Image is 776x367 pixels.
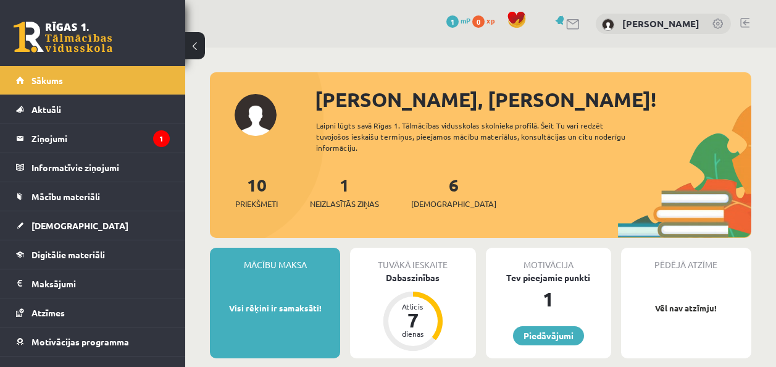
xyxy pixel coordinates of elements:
legend: Informatīvie ziņojumi [31,153,170,182]
span: 1 [446,15,459,28]
div: Motivācija [486,248,611,271]
p: Visi rēķini ir samaksāti! [216,302,334,314]
a: 1Neizlasītās ziņas [310,174,379,210]
a: Rīgas 1. Tālmācības vidusskola [14,22,112,53]
a: Dabaszinības Atlicis 7 dienas [350,271,475,353]
span: mP [461,15,470,25]
a: 0 xp [472,15,501,25]
img: Roberts Homenko [602,19,614,31]
a: Mācību materiāli [16,182,170,211]
span: [DEMOGRAPHIC_DATA] [411,198,496,210]
div: Tev pieejamie punkti [486,271,611,284]
legend: Maksājumi [31,269,170,298]
div: [PERSON_NAME], [PERSON_NAME]! [315,85,751,114]
div: 1 [486,284,611,314]
span: Sākums [31,75,63,86]
p: Vēl nav atzīmju! [627,302,745,314]
div: Atlicis [394,303,432,310]
a: [DEMOGRAPHIC_DATA] [16,211,170,240]
a: [PERSON_NAME] [622,17,699,30]
span: 0 [472,15,485,28]
span: xp [486,15,494,25]
a: Informatīvie ziņojumi [16,153,170,182]
a: Ziņojumi1 [16,124,170,153]
a: 6[DEMOGRAPHIC_DATA] [411,174,496,210]
div: Mācību maksa [210,248,340,271]
a: Piedāvājumi [513,326,584,345]
span: Priekšmeti [235,198,278,210]
div: Dabaszinības [350,271,475,284]
a: 10Priekšmeti [235,174,278,210]
a: Aktuāli [16,95,170,124]
legend: Ziņojumi [31,124,170,153]
span: [DEMOGRAPHIC_DATA] [31,220,128,231]
a: Atzīmes [16,298,170,327]
i: 1 [153,130,170,147]
div: dienas [394,330,432,337]
span: Mācību materiāli [31,191,100,202]
a: Digitālie materiāli [16,240,170,269]
div: 7 [394,310,432,330]
div: Tuvākā ieskaite [350,248,475,271]
a: Motivācijas programma [16,327,170,356]
span: Aktuāli [31,104,61,115]
a: Sākums [16,66,170,95]
span: Digitālie materiāli [31,249,105,260]
a: 1 mP [446,15,470,25]
span: Atzīmes [31,307,65,318]
div: Pēdējā atzīme [621,248,751,271]
a: Maksājumi [16,269,170,298]
span: Neizlasītās ziņas [310,198,379,210]
div: Laipni lūgts savā Rīgas 1. Tālmācības vidusskolas skolnieka profilā. Šeit Tu vari redzēt tuvojošo... [316,120,641,153]
span: Motivācijas programma [31,336,129,347]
